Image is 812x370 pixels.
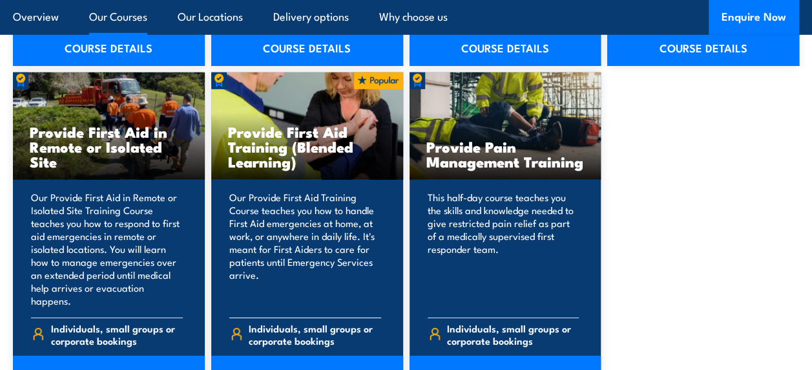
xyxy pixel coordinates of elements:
a: COURSE DETAILS [211,30,403,66]
a: COURSE DETAILS [410,30,601,66]
a: COURSE DETAILS [607,30,799,66]
span: Individuals, small groups or corporate bookings [249,322,380,347]
span: Individuals, small groups or corporate bookings [447,322,579,347]
p: This half-day course teaches you the skills and knowledge needed to give restricted pain relief a... [428,191,579,307]
p: Our Provide First Aid Training Course teaches you how to handle First Aid emergencies at home, at... [229,191,381,307]
h3: Provide First Aid Training (Blended Learning) [228,124,386,169]
span: Individuals, small groups or corporate bookings [51,322,183,347]
h3: Provide Pain Management Training [426,139,585,169]
h3: Provide First Aid in Remote or Isolated Site [30,124,188,169]
p: Our Provide First Aid in Remote or Isolated Site Training Course teaches you how to respond to fi... [31,191,183,307]
a: COURSE DETAILS [13,30,205,66]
